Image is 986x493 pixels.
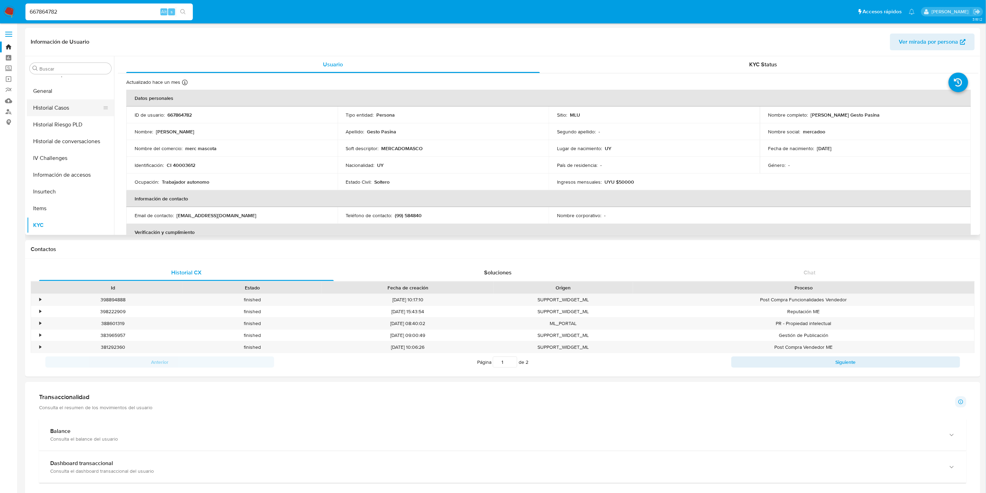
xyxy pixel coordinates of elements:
[135,179,159,185] p: Ocupación :
[183,341,322,353] div: finished
[557,162,597,168] p: País de residencia :
[171,8,173,15] span: s
[27,133,114,150] button: Historial de conversaciones
[499,284,629,291] div: Origen
[346,212,392,219] p: Teléfono de contacto :
[176,7,190,17] button: search-icon
[322,341,494,353] div: [DATE] 10:06:26
[932,8,971,15] p: gregorio.negri@mercadolibre.com
[377,162,384,168] p: UY
[731,356,960,368] button: Siguiente
[43,318,183,329] div: 388601319
[31,38,89,45] h1: Información de Usuario
[899,34,958,50] span: Ver mirada por persona
[494,330,633,341] div: SUPPORT_WIDGET_ML
[126,79,180,86] p: Actualizado hace un mes
[817,145,832,152] p: [DATE]
[750,60,777,68] span: KYC Status
[39,320,41,327] div: •
[890,34,975,50] button: Ver mirada por persona
[31,246,975,253] h1: Contactos
[346,162,375,168] p: Nacionalidad :
[39,332,41,339] div: •
[484,268,512,277] span: Soluciones
[135,128,153,135] p: Nombre :
[183,318,322,329] div: finished
[346,128,364,135] p: Apellido :
[135,112,165,118] p: ID de usuario :
[599,128,600,135] p: -
[605,145,611,152] p: UY
[183,294,322,306] div: finished
[494,341,633,353] div: SUPPORT_WIDGET_ML
[322,330,494,341] div: [DATE] 09:00:49
[39,296,41,303] div: •
[526,359,528,366] span: 2
[45,356,274,368] button: Anterior
[811,112,880,118] p: [PERSON_NAME] Gesto Pasina
[135,162,164,168] p: Identificación :
[27,100,108,116] button: Historial Casos
[346,179,372,185] p: Estado Civil :
[570,112,580,118] p: MLU
[48,284,178,291] div: Id
[43,330,183,341] div: 383965957
[135,212,174,219] p: Email de contacto :
[477,356,528,368] span: Página de
[27,83,114,100] button: General
[171,268,202,277] span: Historial CX
[135,145,182,152] p: Nombre del comercio :
[161,8,167,15] span: Alt
[803,128,826,135] p: mercadoo
[27,217,114,234] button: KYC
[367,128,397,135] p: Gesto Pasina
[768,145,814,152] p: Fecha de nacimiento :
[557,179,602,185] p: Ingresos mensuales :
[633,294,974,306] div: Post Compra Funcionalidades Vendedor
[633,341,974,353] div: Post Compra Vendedor ME
[375,179,390,185] p: Soltero
[638,284,970,291] div: Proceso
[557,212,601,219] p: Nombre corporativo :
[162,179,209,185] p: Trabajador autonomo
[27,116,114,133] button: Historial Riesgo PLD
[322,294,494,306] div: [DATE] 10:17:10
[789,162,790,168] p: -
[25,7,193,16] input: Buscar usuario o caso...
[183,330,322,341] div: finished
[32,66,38,71] button: Buscar
[43,294,183,306] div: 398894888
[126,224,971,241] th: Verificación y cumplimiento
[604,212,605,219] p: -
[323,60,343,68] span: Usuario
[346,145,379,152] p: Soft descriptor :
[185,145,217,152] p: merc mascota
[126,90,971,106] th: Datos personales
[557,128,596,135] p: Segundo apellido :
[557,112,567,118] p: Sitio :
[27,200,114,217] button: Items
[377,112,395,118] p: Persona
[39,308,41,315] div: •
[604,179,634,185] p: UYU $50000
[176,212,256,219] p: [EMAIL_ADDRESS][DOMAIN_NAME]
[494,294,633,306] div: SUPPORT_WIDGET_ML
[600,162,602,168] p: -
[768,128,800,135] p: Nombre social :
[126,190,971,207] th: Información de contacto
[322,318,494,329] div: [DATE] 08:40:02
[27,183,114,200] button: Insurtech
[395,212,422,219] p: (99) 584840
[382,145,423,152] p: MERCADOMASCO
[973,8,981,15] a: Salir
[43,341,183,353] div: 381292360
[804,268,815,277] span: Chat
[346,112,374,118] p: Tipo entidad :
[27,167,114,183] button: Información de accesos
[768,162,786,168] p: Género :
[633,306,974,317] div: Reputación ME
[863,8,902,15] span: Accesos rápidos
[633,318,974,329] div: PR - Propiedad intelectual
[557,145,602,152] p: Lugar de nacimiento :
[633,330,974,341] div: Gestión de Publicación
